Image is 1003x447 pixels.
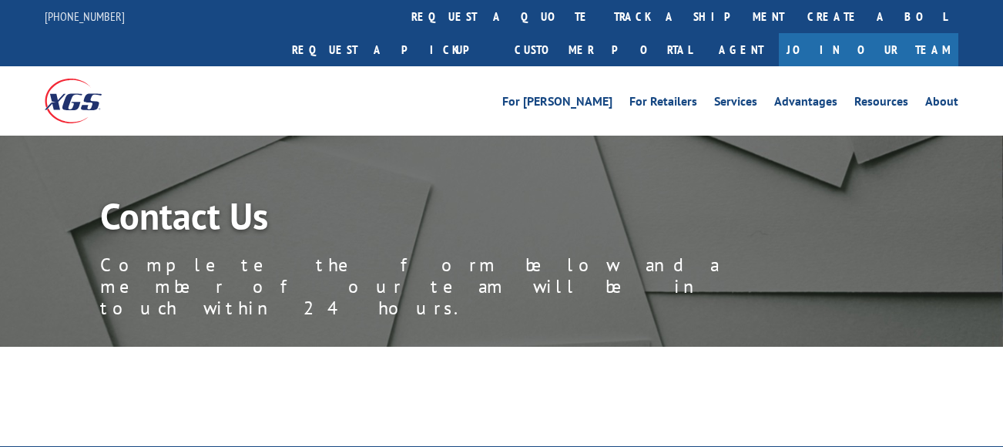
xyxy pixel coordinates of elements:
a: Join Our Team [779,33,958,66]
a: Customer Portal [503,33,703,66]
a: Resources [854,96,908,113]
a: Request a pickup [280,33,503,66]
a: Advantages [774,96,837,113]
a: Services [714,96,757,113]
h1: Contact Us [100,197,793,242]
a: For [PERSON_NAME] [502,96,612,113]
a: For Retailers [629,96,697,113]
p: Complete the form below and a member of our team will be in touch within 24 hours. [100,254,793,319]
a: About [925,96,958,113]
a: Agent [703,33,779,66]
a: [PHONE_NUMBER] [45,8,125,24]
